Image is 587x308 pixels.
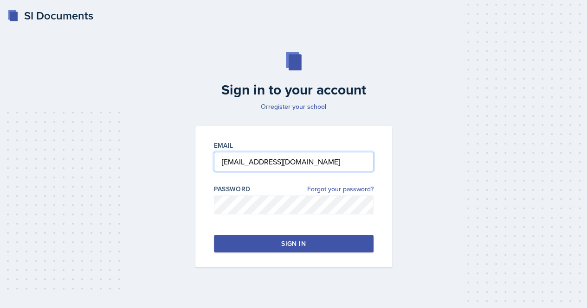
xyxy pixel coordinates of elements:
[268,102,326,111] a: register your school
[214,235,374,252] button: Sign in
[214,152,374,171] input: Email
[190,102,398,111] p: Or
[307,184,374,194] a: Forgot your password?
[7,7,93,24] a: SI Documents
[214,141,233,150] label: Email
[281,239,305,248] div: Sign in
[214,184,251,194] label: Password
[190,82,398,98] h2: Sign in to your account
